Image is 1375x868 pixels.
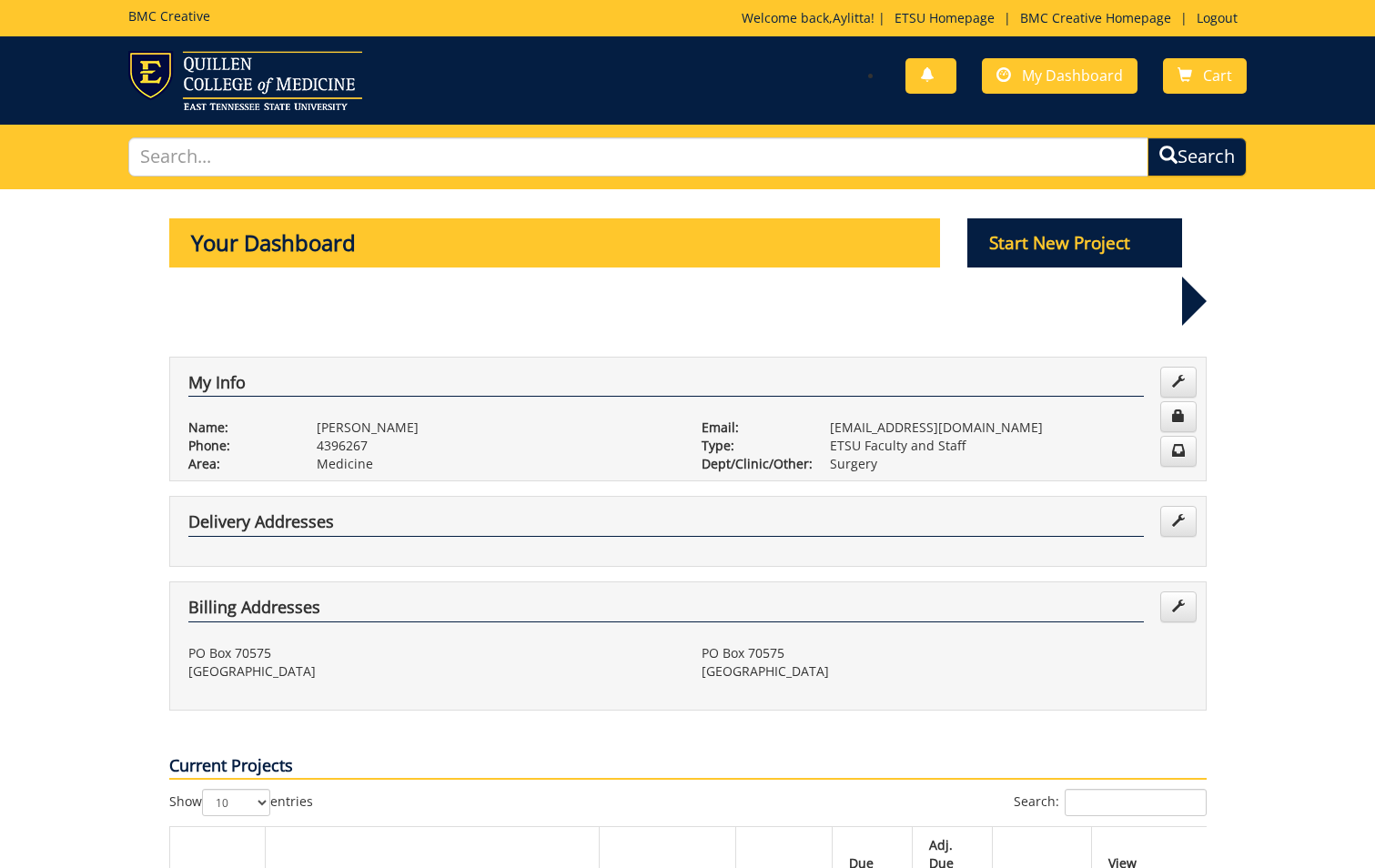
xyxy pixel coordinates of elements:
[317,437,674,455] p: 4396267
[188,437,289,455] p: Phone:
[830,437,1188,455] p: ETSU Faculty and Staff
[702,644,1188,662] p: PO Box 70575
[1160,401,1197,432] a: Change Password
[1160,367,1197,398] a: Edit Info
[169,789,313,816] label: Show entries
[1022,66,1123,86] span: My Dashboard
[188,662,674,681] p: [GEOGRAPHIC_DATA]
[702,419,803,437] p: Email:
[702,437,803,455] p: Type:
[702,662,1188,681] p: [GEOGRAPHIC_DATA]
[1011,9,1180,26] a: BMC Creative Homepage
[317,419,674,437] p: [PERSON_NAME]
[885,9,1004,26] a: ETSU Homepage
[1014,789,1207,816] label: Search:
[702,455,803,473] p: Dept/Clinic/Other:
[128,51,362,110] img: ETSU logo
[188,374,1144,398] h4: My Info
[1148,137,1247,177] button: Search
[188,513,1144,537] h4: Delivery Addresses
[128,137,1148,177] input: Search...
[1160,436,1197,467] a: Change Communication Preferences
[982,58,1137,94] a: My Dashboard
[169,754,1207,780] p: Current Projects
[833,9,871,26] a: Aylitta
[188,455,289,473] p: Area:
[1160,506,1197,537] a: Edit Addresses
[1163,58,1247,94] a: Cart
[967,218,1182,267] p: Start New Project
[830,455,1188,473] p: Surgery
[1188,9,1247,26] a: Logout
[830,419,1188,437] p: [EMAIL_ADDRESS][DOMAIN_NAME]
[317,455,674,473] p: Medicine
[128,9,210,23] h5: BMC Creative
[202,789,270,816] select: Showentries
[1203,66,1232,86] span: Cart
[188,599,1144,622] h4: Billing Addresses
[1160,591,1197,622] a: Edit Addresses
[188,419,289,437] p: Name:
[742,9,1247,27] p: Welcome back, ! | | |
[1065,789,1207,816] input: Search:
[169,218,941,267] p: Your Dashboard
[967,236,1182,253] a: Start New Project
[188,644,674,662] p: PO Box 70575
